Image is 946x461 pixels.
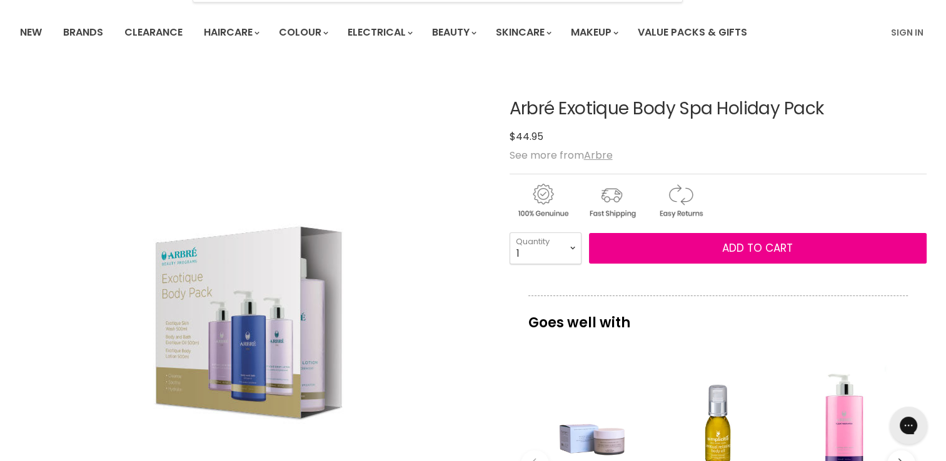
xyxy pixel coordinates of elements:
[486,19,559,46] a: Skincare
[4,14,942,51] nav: Main
[589,233,927,264] button: Add to cart
[115,19,192,46] a: Clearance
[510,232,581,264] select: Quantity
[722,240,793,255] span: Add to cart
[584,148,613,162] a: Arbre
[528,295,908,337] p: Goes well with
[510,99,927,119] h1: Arbré Exotique Body Spa Holiday Pack
[338,19,420,46] a: Electrical
[269,19,336,46] a: Colour
[883,19,931,46] a: Sign In
[883,402,933,449] iframe: Gorgias live chat messenger
[11,14,820,51] ul: Main menu
[423,19,484,46] a: Beauty
[628,19,757,46] a: Value Packs & Gifts
[510,182,576,220] img: genuine.gif
[578,182,645,220] img: shipping.gif
[647,182,713,220] img: returns.gif
[561,19,626,46] a: Makeup
[194,19,267,46] a: Haircare
[11,19,51,46] a: New
[54,19,113,46] a: Brands
[510,129,543,144] span: $44.95
[510,148,613,162] span: See more from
